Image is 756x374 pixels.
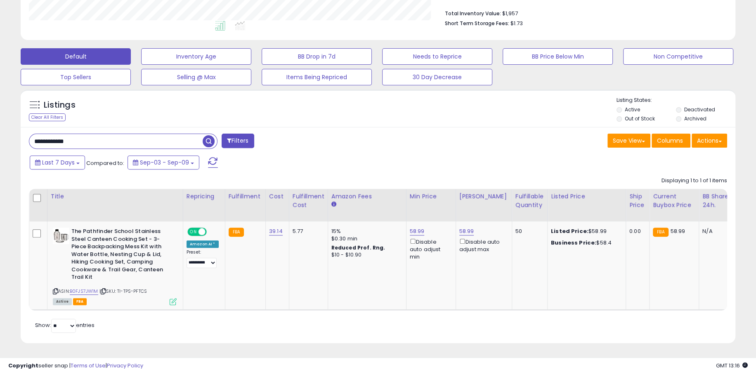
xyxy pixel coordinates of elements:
a: B0FJS7JW1M [70,288,98,295]
b: The Pathfinder School Stainless Steel Canteen Cooking Set - 3-Piece Backpacking Mess Kit with Wat... [71,228,172,283]
div: Clear All Filters [29,113,66,121]
p: Listing States: [617,96,735,104]
h5: Listings [44,99,76,111]
div: Disable auto adjust max [459,237,506,253]
span: OFF [206,228,219,235]
button: BB Price Below Min [503,48,613,65]
div: Listed Price [551,192,622,201]
div: Fulfillment Cost [293,192,324,209]
button: Last 7 Days [30,155,85,169]
div: Fulfillable Quantity [515,192,544,209]
button: Save View [607,134,650,148]
a: 39.14 [269,227,283,235]
div: Fulfillment [229,192,262,201]
span: 58.99 [671,227,685,235]
div: ASIN: [53,228,177,304]
span: Columns [657,136,683,145]
button: Top Sellers [21,69,131,85]
b: Total Inventory Value: [445,10,501,17]
div: seller snap | | [8,362,143,370]
div: Displaying 1 to 1 of 1 items [661,177,727,185]
span: $1.73 [510,19,523,27]
small: FBA [653,228,668,237]
div: $58.99 [551,228,619,235]
span: Compared to: [86,159,124,167]
div: Title [51,192,180,201]
div: $0.30 min [331,235,400,242]
button: Filters [222,134,254,148]
b: Business Price: [551,239,596,247]
div: Min Price [410,192,452,201]
small: Amazon Fees. [331,201,336,208]
button: Selling @ Max [141,69,251,85]
b: Listed Price: [551,227,588,235]
small: FBA [229,228,244,237]
span: All listings currently available for purchase on Amazon [53,298,72,305]
div: Amazon AI * [187,240,219,248]
div: Cost [269,192,286,201]
div: Preset: [187,249,219,268]
div: Ship Price [629,192,646,209]
button: Items Being Repriced [262,69,372,85]
button: Inventory Age [141,48,251,65]
div: $10 - $10.90 [331,252,400,259]
button: Default [21,48,131,65]
li: $1,957 [445,8,721,18]
span: | SKU: TI-TPS-PFTCS [99,288,147,294]
div: BB Share 24h. [702,192,732,209]
div: Amazon Fees [331,192,403,201]
strong: Copyright [8,362,38,369]
span: FBA [73,298,87,305]
button: Columns [652,134,690,148]
div: 5.77 [293,228,321,235]
button: Non Competitive [623,48,733,65]
div: [PERSON_NAME] [459,192,508,201]
label: Deactivated [684,106,715,113]
b: Reduced Prof. Rng. [331,244,385,251]
div: Disable auto adjust min [410,237,449,261]
label: Active [625,106,640,113]
button: Actions [692,134,727,148]
div: 50 [515,228,541,235]
span: ON [188,228,198,235]
div: 15% [331,228,400,235]
a: 58.99 [410,227,425,235]
div: 0.00 [629,228,643,235]
a: 58.99 [459,227,474,235]
a: Terms of Use [71,362,106,369]
button: Needs to Reprice [382,48,492,65]
label: Archived [684,115,706,122]
span: Sep-03 - Sep-09 [140,158,189,167]
button: Sep-03 - Sep-09 [128,155,199,169]
span: Show: entries [35,321,94,329]
img: 41S06mkTVzL._SL40_.jpg [53,228,69,244]
label: Out of Stock [625,115,655,122]
button: BB Drop in 7d [262,48,372,65]
span: Last 7 Days [42,158,75,167]
a: Privacy Policy [107,362,143,369]
div: $58.4 [551,239,619,247]
div: Current Buybox Price [653,192,695,209]
b: Short Term Storage Fees: [445,20,509,27]
span: 2025-09-17 13:16 GMT [716,362,748,369]
div: N/A [702,228,730,235]
div: Repricing [187,192,222,201]
button: 30 Day Decrease [382,69,492,85]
